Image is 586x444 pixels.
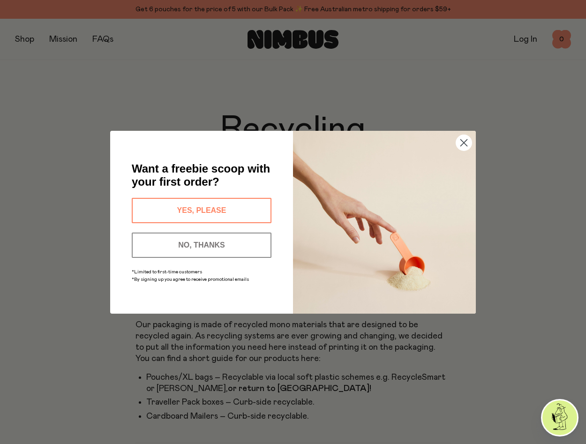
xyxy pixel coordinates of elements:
[132,233,271,258] button: NO, THANKS
[132,277,249,282] span: *By signing up you agree to receive promotional emails
[132,162,270,188] span: Want a freebie scoop with your first order?
[293,131,476,314] img: c0d45117-8e62-4a02-9742-374a5db49d45.jpeg
[456,135,472,151] button: Close dialog
[132,198,271,223] button: YES, PLEASE
[132,270,202,274] span: *Limited to first-time customers
[542,400,577,435] img: agent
